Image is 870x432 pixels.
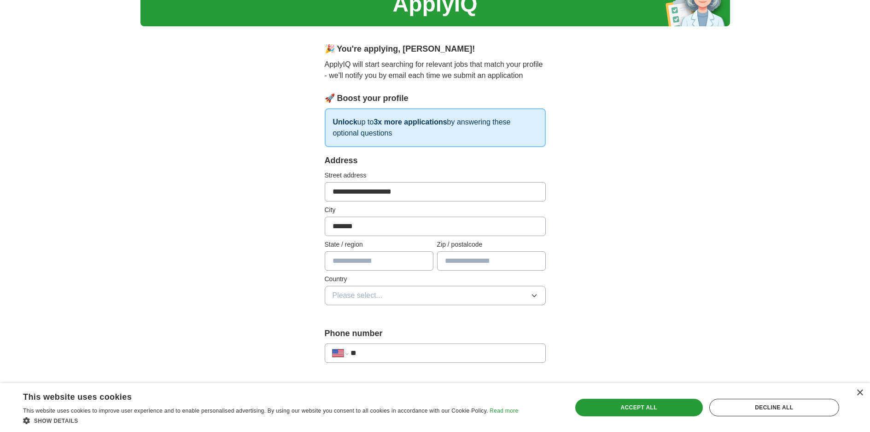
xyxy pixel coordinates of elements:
[575,399,703,416] div: Accept all
[709,399,839,416] div: Decline all
[333,118,357,126] strong: Unlock
[325,43,546,55] div: 🎉 You're applying , [PERSON_NAME] !
[325,286,546,305] button: Please select...
[325,327,546,340] label: Phone number
[325,205,546,215] label: City
[325,92,546,105] div: 🚀 Boost your profile
[325,274,546,284] label: Country
[325,154,546,167] div: Address
[325,381,546,394] label: Date of birth
[325,59,546,81] p: ApplyIQ will start searching for relevant jobs that match your profile - we'll notify you by emai...
[23,389,495,402] div: This website uses cookies
[325,240,433,249] label: State / region
[325,108,546,147] p: up to by answering these optional questions
[34,418,78,424] span: Show details
[856,390,863,396] div: Close
[374,118,447,126] strong: 3x more applications
[437,240,546,249] label: Zip / postalcode
[23,408,488,414] span: This website uses cookies to improve user experience and to enable personalised advertising. By u...
[23,416,518,425] div: Show details
[325,171,546,180] label: Street address
[333,290,383,301] span: Please select...
[490,408,518,414] a: Read more, opens a new window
